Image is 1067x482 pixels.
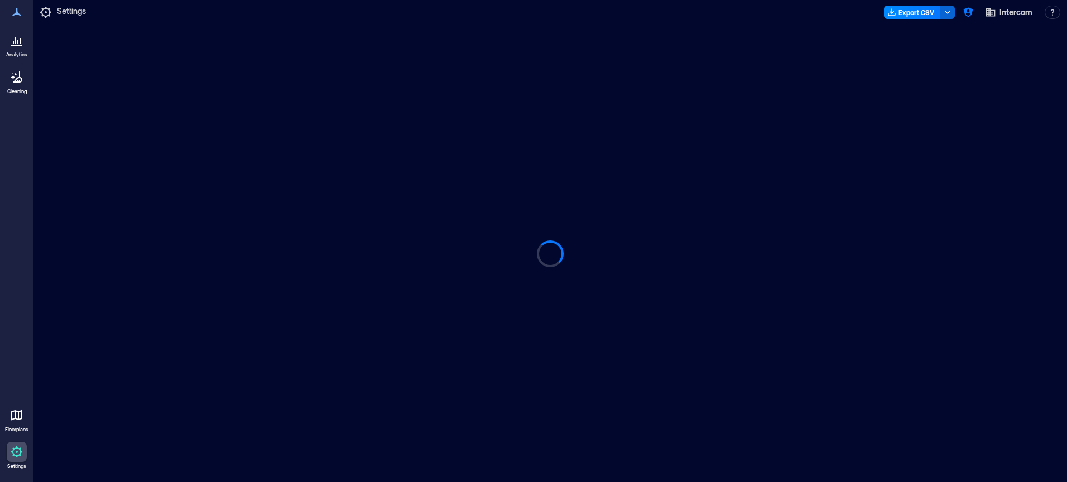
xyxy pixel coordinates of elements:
p: Cleaning [7,88,27,95]
p: Analytics [6,51,27,58]
p: Floorplans [5,426,28,433]
p: Settings [57,6,86,19]
a: Cleaning [3,64,31,98]
a: Analytics [3,27,31,61]
button: Export CSV [884,6,941,19]
button: Intercom [982,3,1036,21]
a: Floorplans [2,402,32,436]
a: Settings [3,438,30,473]
p: Settings [7,463,26,470]
span: Intercom [999,7,1032,18]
